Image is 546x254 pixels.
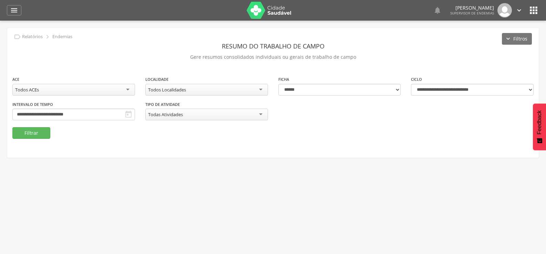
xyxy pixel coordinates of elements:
div: Todas Atividades [148,111,183,118]
label: Localidade [145,77,168,82]
p: [PERSON_NAME] [450,5,494,10]
header: Resumo do Trabalho de Campo [12,40,534,52]
i:  [10,6,18,14]
i:  [13,33,21,41]
a:  [7,5,21,15]
p: Relatórios [22,34,43,40]
label: Ficha [278,77,289,82]
i:  [528,5,539,16]
label: Intervalo de Tempo [12,102,53,107]
span: Supervisor de Endemias [450,11,494,15]
i:  [433,6,442,14]
div: Todos ACEs [15,87,39,93]
div: Todos Localidades [148,87,186,93]
i:  [44,33,51,41]
button: Filtros [502,33,532,45]
a:  [515,3,523,18]
i:  [124,110,133,119]
a:  [433,3,442,18]
span: Feedback [536,110,543,134]
p: Gere resumos consolidados individuais ou gerais de trabalho de campo [12,52,534,62]
p: Endemias [52,34,72,40]
label: ACE [12,77,19,82]
button: Feedback - Mostrar pesquisa [533,103,546,150]
button: Filtrar [12,127,50,139]
i:  [515,7,523,14]
label: Tipo de Atividade [145,102,180,107]
label: Ciclo [411,77,422,82]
